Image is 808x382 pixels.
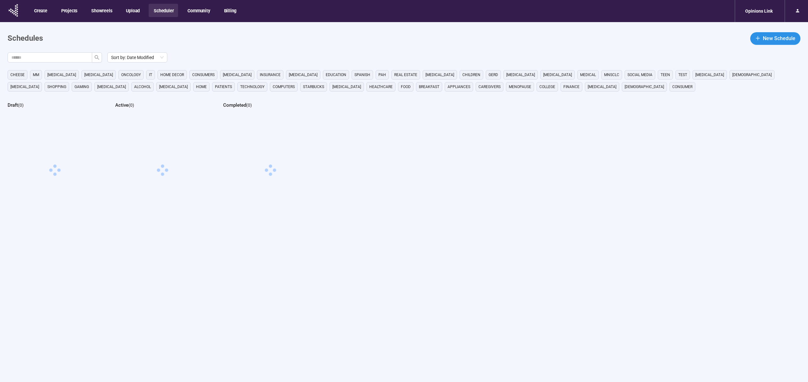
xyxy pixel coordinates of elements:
span: Patients [215,84,232,90]
span: it [149,72,152,78]
button: Billing [219,4,241,17]
span: consumer [672,84,692,90]
span: mnsclc [604,72,619,78]
span: [MEDICAL_DATA] [159,84,188,90]
span: breakfast [419,84,439,90]
span: menopause [509,84,531,90]
span: Teen [661,72,670,78]
h2: Active [115,102,128,108]
span: MM [33,72,39,78]
span: plus [755,36,760,41]
span: Food [401,84,411,90]
span: [MEDICAL_DATA] [10,84,39,90]
span: Spanish [354,72,370,78]
span: social media [627,72,652,78]
button: plusNew Schedule [750,32,800,45]
span: [MEDICAL_DATA] [223,72,252,78]
span: [MEDICAL_DATA] [588,84,616,90]
span: technology [240,84,264,90]
span: home [196,84,207,90]
span: children [462,72,480,78]
span: oncology [121,72,141,78]
span: PAH [378,72,386,78]
span: college [539,84,555,90]
button: search [92,52,102,63]
span: [DEMOGRAPHIC_DATA] [732,72,772,78]
button: Create [29,4,52,17]
span: cheese [10,72,25,78]
span: gaming [74,84,89,90]
span: [MEDICAL_DATA] [97,84,126,90]
span: shopping [47,84,66,90]
span: [MEDICAL_DATA] [506,72,535,78]
span: Sort by: Date Modified [111,53,163,62]
span: education [326,72,346,78]
button: Scheduler [149,4,178,17]
span: search [94,55,99,60]
span: GERD [489,72,498,78]
span: real estate [394,72,417,78]
span: [MEDICAL_DATA] [84,72,113,78]
span: [MEDICAL_DATA] [289,72,318,78]
h1: Schedules [8,33,43,45]
span: [DEMOGRAPHIC_DATA] [625,84,664,90]
span: [MEDICAL_DATA] [47,72,76,78]
span: New Schedule [763,34,795,42]
span: ( 0 ) [18,103,24,108]
h2: Completed [223,102,246,108]
span: Insurance [260,72,281,78]
span: Test [678,72,687,78]
span: starbucks [303,84,324,90]
div: Opinions Link [741,5,776,17]
span: home decor [160,72,184,78]
span: finance [563,84,579,90]
span: consumers [192,72,215,78]
button: Projects [56,4,82,17]
span: [MEDICAL_DATA] [425,72,454,78]
button: Community [182,4,214,17]
span: appliances [448,84,470,90]
span: [MEDICAL_DATA] [695,72,724,78]
span: [MEDICAL_DATA] [332,84,361,90]
span: [MEDICAL_DATA] [543,72,572,78]
span: medical [580,72,596,78]
button: Showreels [86,4,116,17]
h2: Draft [8,102,18,108]
span: ( 0 ) [246,103,252,108]
button: Upload [121,4,144,17]
span: alcohol [134,84,151,90]
span: ( 0 ) [128,103,134,108]
span: caregivers [478,84,501,90]
span: computers [273,84,295,90]
span: healthcare [369,84,393,90]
